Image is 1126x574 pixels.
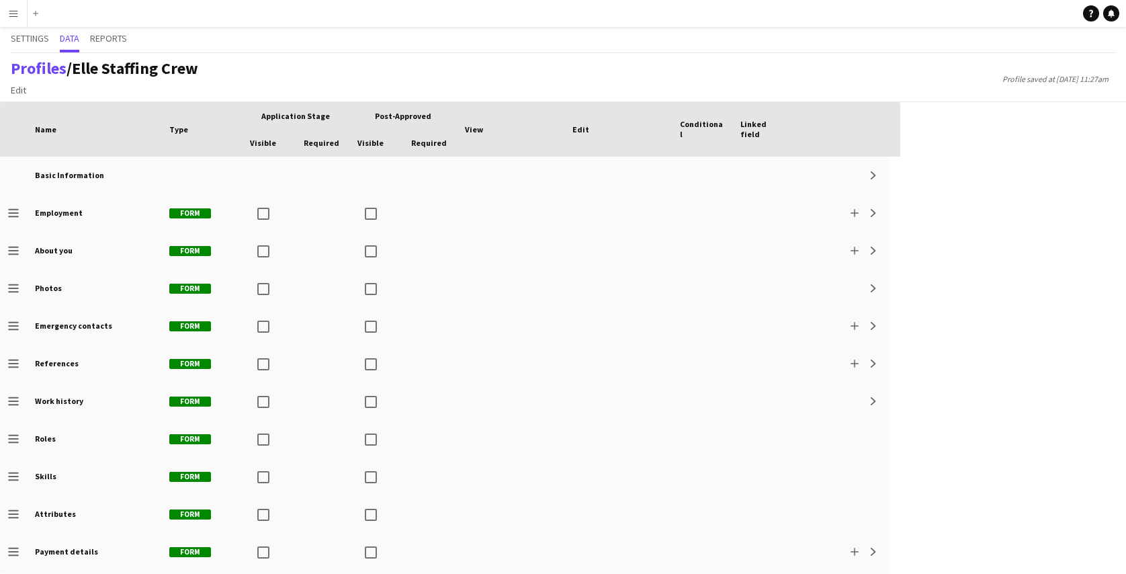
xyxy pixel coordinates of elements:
b: Attributes [35,509,76,519]
b: Work history [35,396,83,406]
span: Form [169,397,211,407]
a: Profiles [11,58,67,79]
span: View [465,124,483,134]
b: About you [35,245,73,255]
a: Edit [5,81,32,99]
span: Application stage [261,111,330,121]
span: Form [169,284,211,294]
b: Roles [35,434,56,444]
b: Skills [35,471,56,481]
b: Basic Information [35,170,104,180]
span: Required [411,138,447,148]
span: Post-Approved [375,111,431,121]
span: Visible [357,138,384,148]
span: Reports [90,34,127,43]
span: Name [35,124,56,134]
span: Data [60,34,79,43]
b: Employment [35,208,83,218]
b: Payment details [35,546,98,557]
span: Form [169,547,211,557]
span: Form [169,472,211,482]
span: Edit [572,124,589,134]
span: Visible [250,138,276,148]
b: References [35,358,79,368]
span: Linked field [740,119,785,139]
span: Edit [11,84,26,96]
span: Form [169,509,211,520]
h1: / [11,58,198,79]
b: Emergency contacts [35,321,112,331]
span: Profile saved at [DATE] 11:27am [996,74,1115,84]
b: Photos [35,283,62,293]
span: Settings [11,34,49,43]
span: Form [169,359,211,369]
span: Form [169,321,211,331]
span: Type [169,124,188,134]
span: Conditional [680,119,724,139]
span: Form [169,208,211,218]
span: Elle Staffing Crew [72,58,198,79]
span: Required [304,138,339,148]
span: Form [169,246,211,256]
span: Form [169,434,211,444]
